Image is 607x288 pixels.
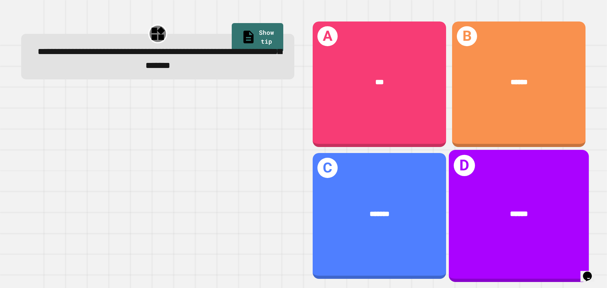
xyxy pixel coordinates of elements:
[580,263,601,282] iframe: chat widget
[232,23,283,52] a: Show tip
[454,155,475,176] h1: D
[317,158,338,178] h1: C
[317,26,338,46] h1: A
[457,26,477,46] h1: B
